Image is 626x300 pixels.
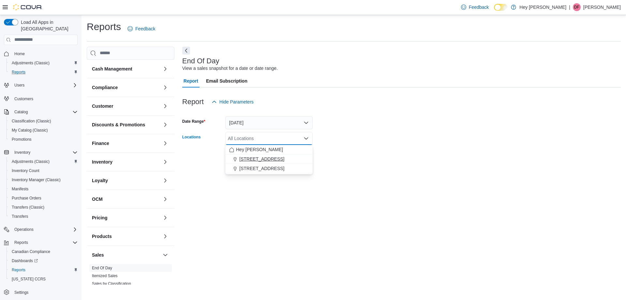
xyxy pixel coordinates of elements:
span: Inventory Manager (Classic) [9,176,78,184]
span: Home [12,50,78,58]
span: Inventory [12,149,78,156]
a: End Of Day [92,266,112,270]
button: Finance [92,140,160,147]
span: [STREET_ADDRESS] [239,156,284,162]
span: Feedback [135,25,155,32]
h3: Pricing [92,214,107,221]
a: Inventory Manager (Classic) [9,176,63,184]
button: [STREET_ADDRESS] [225,164,313,173]
button: Close list of options [304,136,309,141]
button: Pricing [161,214,169,222]
button: Manifests [7,184,80,194]
span: Dashboards [12,258,38,263]
button: Users [12,81,27,89]
button: Canadian Compliance [7,247,80,256]
h3: Loyalty [92,177,108,184]
span: Hey [PERSON_NAME] [236,146,283,153]
img: Cova [13,4,42,10]
span: Transfers [9,213,78,220]
a: Purchase Orders [9,194,44,202]
a: Feedback [125,22,158,35]
a: Customers [12,95,36,103]
span: Purchase Orders [12,196,41,201]
button: Cash Management [161,65,169,73]
button: Hide Parameters [209,95,256,108]
span: [US_STATE] CCRS [12,276,46,282]
span: Customers [12,94,78,103]
span: Load All Apps in [GEOGRAPHIC_DATA] [18,19,78,32]
a: Dashboards [7,256,80,265]
span: Inventory Count [12,168,39,173]
span: Adjustments (Classic) [9,158,78,166]
a: Transfers (Classic) [9,203,47,211]
span: Promotions [12,137,32,142]
button: Compliance [161,84,169,91]
div: Choose from the following options [225,145,313,173]
h3: Sales [92,252,104,258]
button: Transfers [7,212,80,221]
h3: Inventory [92,159,112,165]
button: Operations [12,226,36,233]
button: Customer [92,103,160,109]
p: | [569,3,570,11]
span: [STREET_ADDRESS] [239,165,284,172]
label: Locations [182,134,201,140]
a: Dashboards [9,257,40,265]
button: Hey [PERSON_NAME] [225,145,313,154]
span: Catalog [14,109,28,115]
button: Settings [1,288,80,297]
button: Products [92,233,160,240]
button: [US_STATE] CCRS [7,275,80,284]
span: Promotions [9,135,78,143]
span: Transfers (Classic) [12,205,44,210]
button: Reports [7,68,80,77]
button: Sales [161,251,169,259]
span: Canadian Compliance [9,248,78,256]
span: Settings [14,290,28,295]
button: Inventory [161,158,169,166]
button: Sales [92,252,160,258]
button: Adjustments (Classic) [7,157,80,166]
button: Catalog [12,108,30,116]
span: Users [14,83,24,88]
button: Operations [1,225,80,234]
span: Manifests [9,185,78,193]
button: Catalog [1,107,80,117]
span: End Of Day [92,265,112,271]
span: Adjustments (Classic) [12,60,50,66]
button: Reports [1,238,80,247]
a: Feedback [458,1,491,14]
a: Sales by Classification [92,281,131,286]
span: Users [12,81,78,89]
span: Reports [9,266,78,274]
span: Washington CCRS [9,275,78,283]
span: Home [14,51,25,56]
h3: OCM [92,196,103,202]
span: Report [184,74,198,87]
button: Inventory Manager (Classic) [7,175,80,184]
p: [PERSON_NAME] [583,3,621,11]
span: Email Subscription [206,74,247,87]
button: Inventory Count [7,166,80,175]
input: Dark Mode [494,4,508,11]
div: View a sales snapshot for a date or date range. [182,65,278,72]
span: Reports [9,68,78,76]
a: Inventory Count [9,167,42,175]
span: Inventory Count [9,167,78,175]
button: Classification (Classic) [7,117,80,126]
h3: Report [182,98,204,106]
button: Loyalty [161,177,169,184]
span: Hide Parameters [219,99,254,105]
label: Date Range [182,119,205,124]
button: Home [1,49,80,58]
span: Feedback [469,4,489,10]
button: Cash Management [92,66,160,72]
span: Customers [14,96,33,102]
span: Adjustments (Classic) [9,59,78,67]
button: Promotions [7,135,80,144]
a: Adjustments (Classic) [9,158,52,166]
span: Reports [12,70,25,75]
button: Discounts & Promotions [161,121,169,129]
